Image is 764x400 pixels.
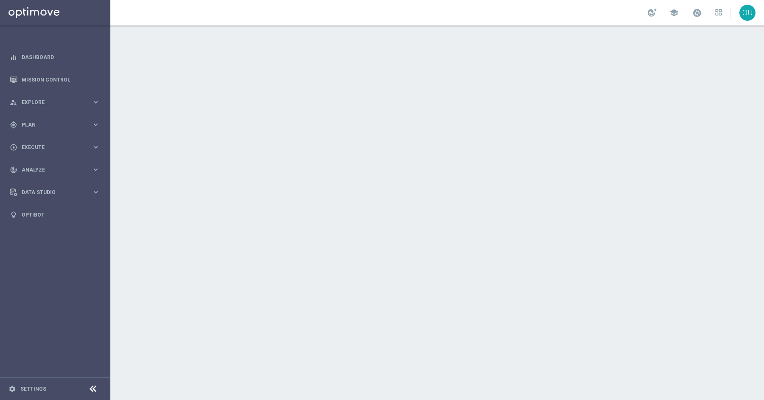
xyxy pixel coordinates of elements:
[8,385,16,393] i: settings
[22,100,92,105] span: Explore
[22,68,100,91] a: Mission Control
[10,189,92,196] div: Data Studio
[10,144,17,151] i: play_circle_outline
[92,121,100,129] i: keyboard_arrow_right
[10,166,92,174] div: Analyze
[10,144,92,151] div: Execute
[10,68,100,91] div: Mission Control
[22,203,100,226] a: Optibot
[10,211,17,219] i: lightbulb
[9,144,100,151] button: play_circle_outline Execute keyboard_arrow_right
[9,99,100,106] button: person_search Explore keyboard_arrow_right
[92,188,100,196] i: keyboard_arrow_right
[9,189,100,196] button: Data Studio keyboard_arrow_right
[10,121,17,129] i: gps_fixed
[22,122,92,127] span: Plan
[92,143,100,151] i: keyboard_arrow_right
[739,5,756,21] div: OU
[10,99,92,106] div: Explore
[10,121,92,129] div: Plan
[10,46,100,68] div: Dashboard
[9,54,100,61] button: equalizer Dashboard
[92,98,100,106] i: keyboard_arrow_right
[20,386,46,392] a: Settings
[10,166,17,174] i: track_changes
[10,54,17,61] i: equalizer
[10,99,17,106] i: person_search
[22,46,100,68] a: Dashboard
[22,145,92,150] span: Execute
[10,203,100,226] div: Optibot
[22,190,92,195] span: Data Studio
[669,8,679,17] span: school
[9,166,100,173] button: track_changes Analyze keyboard_arrow_right
[9,121,100,128] button: gps_fixed Plan keyboard_arrow_right
[92,166,100,174] i: keyboard_arrow_right
[22,167,92,172] span: Analyze
[9,76,100,83] button: Mission Control
[9,211,100,218] button: lightbulb Optibot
